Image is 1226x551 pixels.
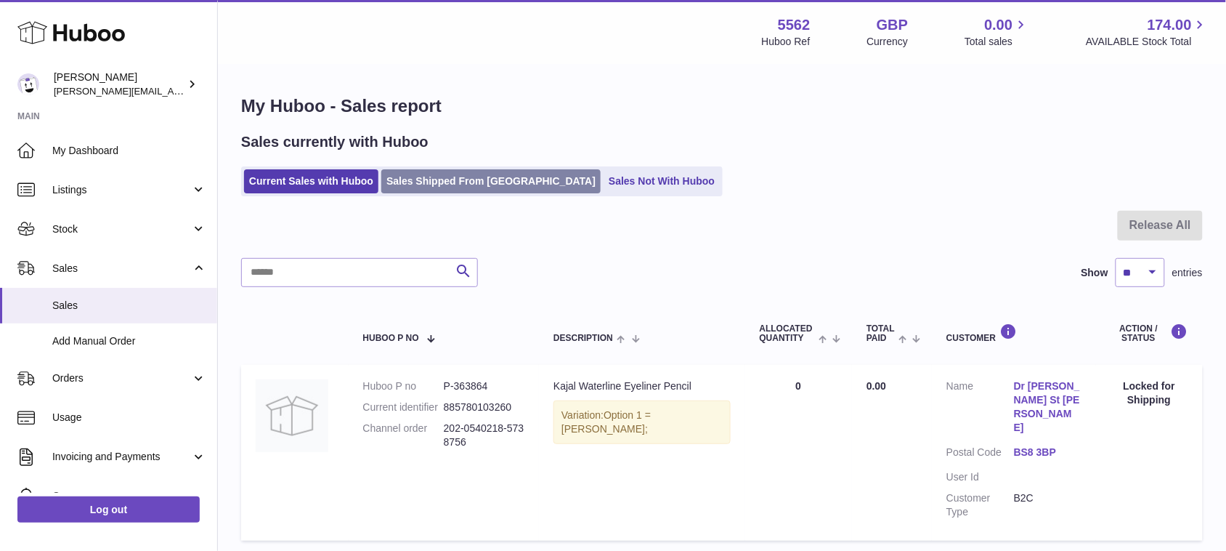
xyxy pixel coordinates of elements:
span: Orders [52,371,191,385]
dt: Customer Type [946,491,1014,519]
div: Locked for Shipping [1111,379,1188,407]
strong: 5562 [778,15,811,35]
dt: User Id [946,470,1014,484]
span: ALLOCATED Quantity [760,324,815,343]
dt: Huboo P no [363,379,444,393]
span: 0.00 [985,15,1013,35]
span: Total sales [965,35,1029,49]
span: Description [553,334,613,343]
h1: My Huboo - Sales report [241,94,1203,118]
a: Current Sales with Huboo [244,169,378,193]
a: 174.00 AVAILABLE Stock Total [1086,15,1209,49]
span: Huboo P no [363,334,419,343]
span: entries [1172,266,1203,280]
dt: Name [946,379,1014,438]
span: Invoicing and Payments [52,450,191,464]
span: Cases [52,489,206,503]
div: [PERSON_NAME] [54,71,184,98]
span: Listings [52,183,191,197]
dd: P-363864 [444,379,524,393]
a: BS8 3BP [1014,446,1081,459]
dd: 885780103260 [444,401,524,414]
span: Total paid [866,324,895,343]
a: Sales Shipped From [GEOGRAPHIC_DATA] [381,169,601,193]
a: Sales Not With Huboo [604,169,720,193]
a: 0.00 Total sales [965,15,1029,49]
a: Log out [17,496,200,523]
h2: Sales currently with Huboo [241,132,429,152]
div: Currency [867,35,909,49]
strong: GBP [877,15,908,35]
img: no-photo.jpg [256,379,328,452]
dt: Current identifier [363,401,444,414]
span: My Dashboard [52,144,206,158]
td: 0 [745,365,852,540]
div: Action / Status [1111,323,1188,343]
span: AVAILABLE Stock Total [1086,35,1209,49]
div: Variation: [553,401,731,444]
span: Usage [52,411,206,425]
dt: Channel order [363,422,444,449]
a: Dr [PERSON_NAME] St [PERSON_NAME] [1014,379,1081,435]
dd: B2C [1014,491,1081,519]
div: Huboo Ref [762,35,811,49]
dd: 202-0540218-5738756 [444,422,524,449]
span: [PERSON_NAME][EMAIL_ADDRESS][DOMAIN_NAME] [54,85,291,97]
img: ketan@vasanticosmetics.com [17,73,39,95]
span: Stock [52,222,191,236]
label: Show [1081,266,1108,280]
span: Add Manual Order [52,334,206,348]
span: Sales [52,299,206,313]
span: Sales [52,262,191,275]
span: 0.00 [866,380,886,392]
span: 174.00 [1148,15,1192,35]
span: Option 1 = [PERSON_NAME]; [561,409,651,435]
div: Customer [946,323,1081,343]
div: Kajal Waterline Eyeliner Pencil [553,379,731,393]
dt: Postal Code [946,446,1014,463]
